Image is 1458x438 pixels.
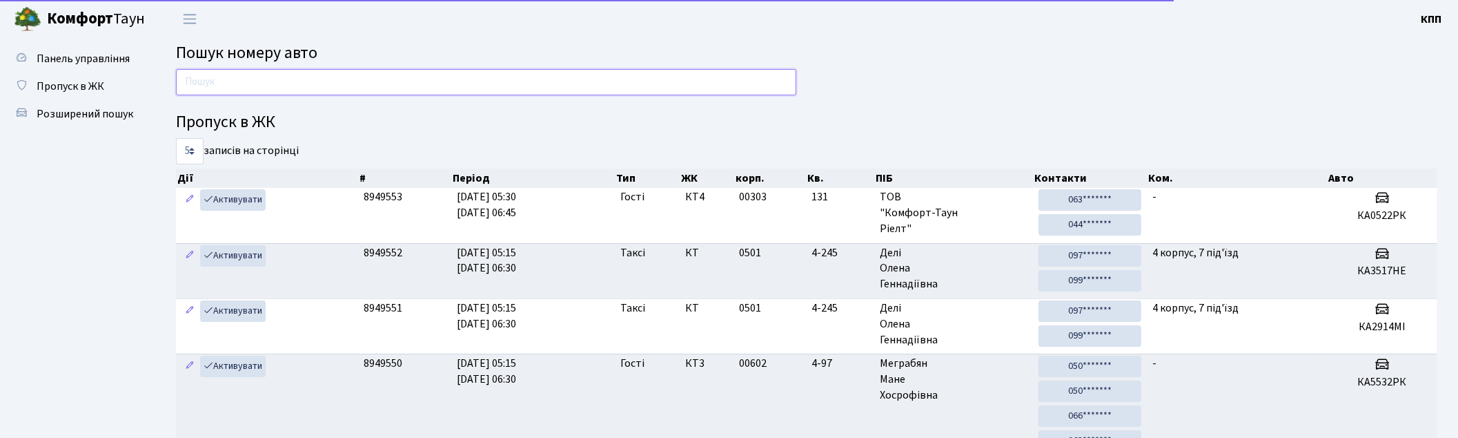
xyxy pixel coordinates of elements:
[1421,11,1441,28] a: КПП
[620,189,644,205] span: Гості
[200,189,266,211] a: Активувати
[200,356,266,377] a: Активувати
[880,301,1027,348] span: Делі Олена Геннадіївна
[181,189,198,211] a: Редагувати
[181,356,198,377] a: Редагувати
[457,301,516,332] span: [DATE] 05:15 [DATE] 06:30
[176,69,796,95] input: Пошук
[1152,356,1156,371] span: -
[811,356,869,372] span: 4-97
[200,245,266,267] a: Активувати
[680,169,733,188] th: ЖК
[1332,265,1432,278] h5: КА3517НЕ
[620,245,645,261] span: Таксі
[874,169,1033,188] th: ПІБ
[176,41,317,65] span: Пошук номеру авто
[37,51,130,66] span: Панель управління
[740,189,767,204] span: 00303
[615,169,680,188] th: Тип
[620,356,644,372] span: Гості
[880,356,1027,403] span: Меграбян Мане Хосрофівна
[47,8,145,31] span: Таун
[176,113,1437,133] h4: Пропуск в ЖК
[358,169,451,188] th: #
[37,79,104,94] span: Пропуск в ЖК
[364,301,402,316] span: 8949551
[457,356,516,387] span: [DATE] 05:15 [DATE] 06:30
[457,189,516,220] span: [DATE] 05:30 [DATE] 06:45
[14,6,41,33] img: logo.png
[1332,209,1432,222] h5: КА0522РК
[364,356,402,371] span: 8949550
[364,245,402,260] span: 8949552
[1152,189,1156,204] span: -
[1332,321,1432,334] h5: КА2914МІ
[176,138,299,164] label: записів на сторінці
[176,138,204,164] select: записів на сторінці
[457,245,516,276] span: [DATE] 05:15 [DATE] 06:30
[880,245,1027,293] span: Делі Олена Геннадіївна
[811,301,869,316] span: 4-245
[685,356,728,372] span: КТ3
[37,106,133,122] span: Розширений пошук
[734,169,807,188] th: корп.
[1328,169,1438,188] th: Авто
[1421,12,1441,27] b: КПП
[740,245,762,260] span: 0501
[1332,376,1432,389] h5: КА5532РК
[685,245,728,261] span: КТ
[685,301,728,316] span: КТ
[880,189,1027,237] span: ТОВ "Комфорт-Таун Ріелт"
[176,169,358,188] th: Дії
[451,169,615,188] th: Період
[7,73,145,100] a: Пропуск в ЖК
[811,245,869,261] span: 4-245
[685,189,728,205] span: КТ4
[181,245,198,267] a: Редагувати
[740,301,762,316] span: 0501
[811,189,869,205] span: 131
[47,8,113,30] b: Комфорт
[7,100,145,128] a: Розширений пошук
[620,301,645,316] span: Таксі
[173,8,207,30] button: Переключити навігацію
[740,356,767,371] span: 00602
[7,45,145,73] a: Панель управління
[1152,301,1239,316] span: 4 корпус, 7 під'їзд
[806,169,874,188] th: Кв.
[1034,169,1147,188] th: Контакти
[200,301,266,322] a: Активувати
[1147,169,1328,188] th: Ком.
[1152,245,1239,260] span: 4 корпус, 7 під'їзд
[181,301,198,322] a: Редагувати
[364,189,402,204] span: 8949553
